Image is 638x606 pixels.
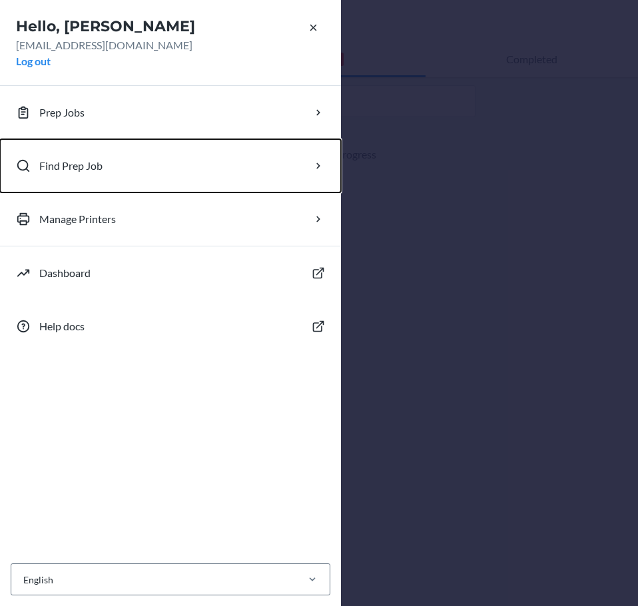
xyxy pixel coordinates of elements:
[39,265,91,281] p: Dashboard
[39,105,85,121] p: Prep Jobs
[39,211,116,227] p: Manage Printers
[16,37,325,53] p: [EMAIL_ADDRESS][DOMAIN_NAME]
[22,573,23,587] input: English
[16,53,51,69] button: Log out
[39,318,85,334] p: Help docs
[16,16,325,37] h2: Hello, [PERSON_NAME]
[39,158,103,174] p: Find Prep Job
[23,573,53,587] div: English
